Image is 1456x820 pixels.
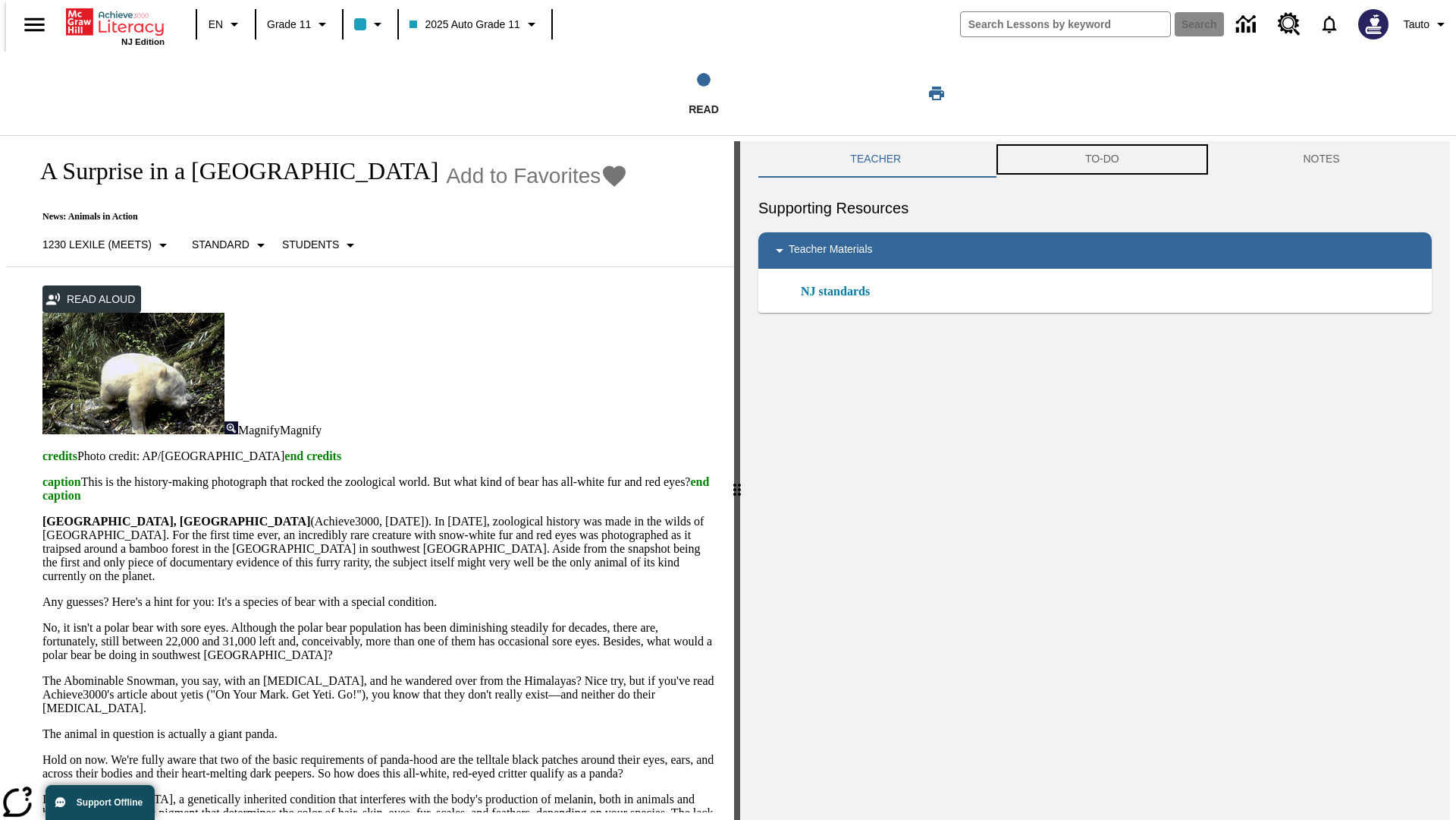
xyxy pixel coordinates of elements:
[507,52,900,135] button: Read step 1 of 1
[403,11,546,38] button: Class: 2025 Auto Grade 11, Select your class
[42,475,709,502] span: end caption
[42,515,716,583] p: (Achieve3000, [DATE]). In [DATE], zoological history was made in the wilds of [GEOGRAPHIC_DATA]. ...
[758,196,1432,220] h6: Supporting Resources
[267,17,311,33] span: Grade 11
[1269,4,1310,45] a: Resource Center, Will open in new tab
[202,11,250,38] button: Language: EN, Select a language
[758,141,1432,178] div: Instructional Panel Tabs
[45,785,155,820] button: Support Offline
[912,80,961,107] button: Print
[42,595,716,609] p: Any guesses? Here's a hint for you: It's a species of bear with a special condition.
[1404,17,1429,33] span: Tauto
[42,727,716,741] p: The animal in question is actually a giant panda.
[1349,5,1398,44] button: Select a new avatar
[993,141,1212,178] button: TO-DO
[42,515,310,528] strong: [GEOGRAPHIC_DATA], [GEOGRAPHIC_DATA]
[734,141,740,820] div: Press Enter or Spacebar and then press right and left arrow keys to move the slider
[276,232,366,259] button: Select Student
[42,285,141,314] button: Read Aloud
[12,2,57,47] button: Open side menu
[801,282,879,301] a: NJ standards
[224,421,238,434] img: Magnify
[1227,4,1269,46] a: Data Center
[446,162,628,189] button: Add to Favorites - A Surprise in a Bamboo Forest
[209,17,223,33] span: EN
[42,313,224,434] img: albino pandas in China are sometimes mistaken for polar bears
[261,11,337,38] button: Grade: Grade 11, Select a grade
[42,674,716,715] p: The Abominable Snowman, you say, with an [MEDICAL_DATA], and he wandered over from the Himalayas?...
[24,211,628,222] p: News: Animals in Action
[192,237,249,253] p: Standard
[446,164,601,188] span: Add to Favorites
[284,449,341,462] span: end credits
[789,241,873,260] p: Teacher Materials
[42,449,77,462] span: credits
[121,37,165,46] span: NJ Edition
[42,753,716,781] p: Hold on now. We're fully aware that two of the basic requirements of panda-hood are the telltale ...
[6,141,734,812] div: reading
[409,17,519,33] span: 2025 Auto Grade 11
[1211,141,1432,178] button: NOTES
[42,237,152,253] p: 1230 Lexile (Meets)
[689,103,719,115] span: Read
[186,232,276,259] button: Scaffolds, Standard
[36,232,178,259] button: Select Lexile, 1230 Lexile (Meets)
[758,141,993,178] button: Teacher
[1358,9,1389,39] img: Avatar
[42,449,716,463] p: Photo credit: AP/[GEOGRAPHIC_DATA]
[280,424,322,437] span: Magnify
[238,424,280,437] span: Magnify
[1398,11,1456,38] button: Profile/Settings
[42,475,81,488] span: caption
[961,12,1170,36] input: search field
[348,11,393,38] button: Class color is light blue. Change class color
[282,237,339,253] p: Students
[42,621,716,662] p: No, it isn't a polar bear with sore eyes. Although the polar bear population has been diminishing...
[77,797,143,808] span: Support Offline
[1310,5,1349,44] a: Notifications
[758,232,1432,269] div: Teacher Materials
[42,475,716,503] p: This is the history-making photograph that rocked the zoological world. But what kind of bear has...
[24,157,438,185] h1: A Surprise in a [GEOGRAPHIC_DATA]
[66,5,165,46] div: Home
[740,141,1450,820] div: activity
